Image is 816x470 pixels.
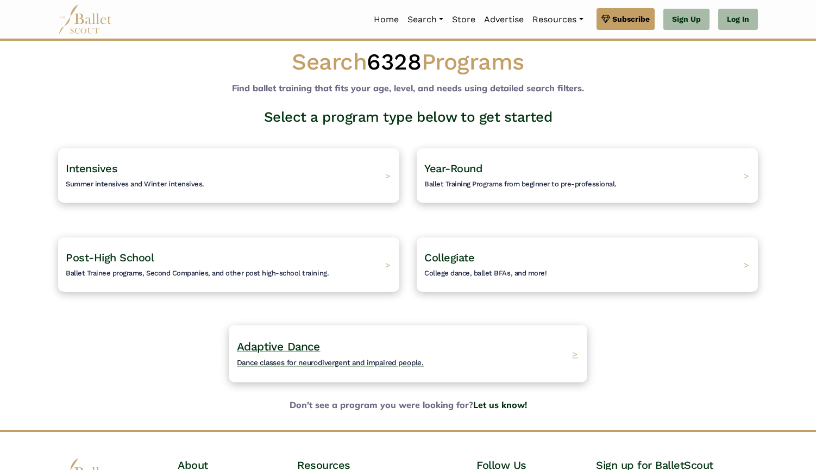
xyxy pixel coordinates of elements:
b: Don't see a program you were looking for? [49,398,767,412]
a: Post-High SchoolBallet Trainee programs, Second Companies, and other post high-school training. > [58,237,399,292]
span: Ballet Training Programs from beginner to pre-professional. [424,180,617,188]
a: IntensivesSummer intensives and Winter intensives. > [58,148,399,203]
b: Find ballet training that fits your age, level, and needs using detailed search filters. [232,83,584,93]
span: Intensives [66,162,117,175]
span: Subscribe [612,13,650,25]
span: College dance, ballet BFAs, and more! [424,269,547,277]
span: > [744,259,749,270]
a: Resources [528,8,587,31]
img: gem.svg [601,13,610,25]
a: Store [448,8,480,31]
a: Year-RoundBallet Training Programs from beginner to pre-professional. > [417,148,758,203]
a: Home [369,8,403,31]
span: > [744,170,749,181]
h1: Search Programs [58,47,758,77]
a: Sign Up [663,9,710,30]
span: Year-Round [424,162,482,175]
a: Search [403,8,448,31]
a: Adaptive DanceDance classes for neurodivergent and impaired people. > [237,327,579,381]
span: Collegiate [424,251,474,264]
span: > [385,170,391,181]
a: CollegiateCollege dance, ballet BFAs, and more! > [417,237,758,292]
span: Ballet Trainee programs, Second Companies, and other post high-school training. [66,269,329,277]
h3: Select a program type below to get started [49,108,767,127]
span: Summer intensives and Winter intensives. [66,180,204,188]
span: Post-High School [66,251,154,264]
span: > [385,259,391,270]
span: Adaptive Dance [237,340,321,353]
a: Advertise [480,8,528,31]
span: > [572,348,578,359]
a: Let us know! [473,399,527,410]
span: 6328 [367,48,421,75]
span: Dance classes for neurodivergent and impaired people. [237,358,424,367]
a: Log In [718,9,758,30]
a: Subscribe [597,8,655,30]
